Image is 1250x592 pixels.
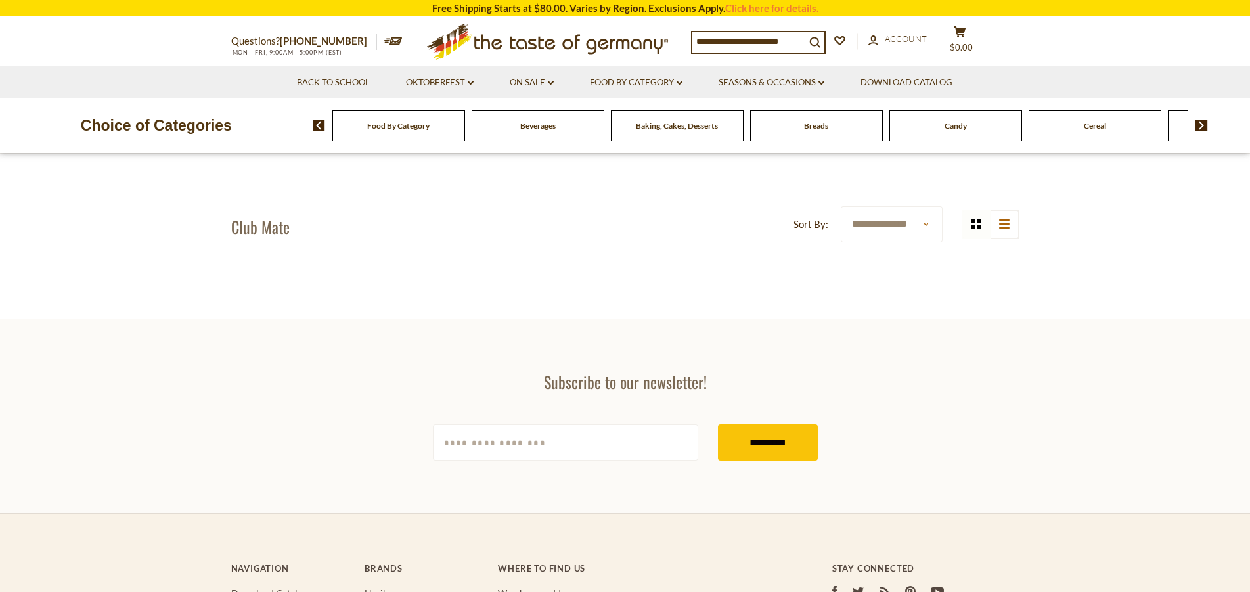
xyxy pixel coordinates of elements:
h4: Brands [365,563,485,574]
span: Account [885,34,927,44]
a: Cereal [1084,121,1106,131]
button: $0.00 [941,26,980,58]
a: Oktoberfest [406,76,474,90]
a: [PHONE_NUMBER] [280,35,367,47]
a: Back to School [297,76,370,90]
img: next arrow [1195,120,1208,131]
img: previous arrow [313,120,325,131]
span: $0.00 [950,42,973,53]
h3: Subscribe to our newsletter! [433,372,818,392]
a: Food By Category [590,76,682,90]
p: Questions? [231,33,377,50]
a: Account [868,32,927,47]
a: Candy [945,121,967,131]
label: Sort By: [793,216,828,233]
a: Download Catalog [860,76,952,90]
a: On Sale [510,76,554,90]
a: Food By Category [367,121,430,131]
a: Baking, Cakes, Desserts [636,121,718,131]
h4: Where to find us [498,563,779,574]
a: Seasons & Occasions [719,76,824,90]
a: Click here for details. [725,2,818,14]
h1: Club Mate [231,217,290,237]
a: Breads [804,121,828,131]
a: Beverages [520,121,556,131]
span: MON - FRI, 9:00AM - 5:00PM (EST) [231,49,343,56]
h4: Navigation [231,563,351,574]
h4: Stay Connected [832,563,1019,574]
